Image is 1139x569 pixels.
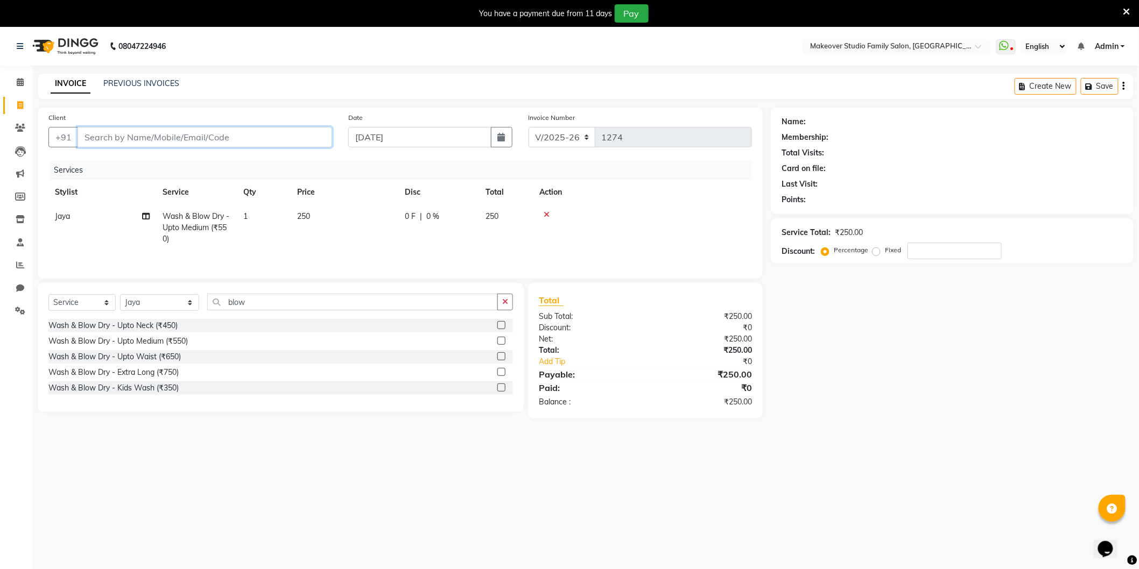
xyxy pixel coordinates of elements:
[486,211,498,221] span: 250
[645,333,760,345] div: ₹250.00
[782,116,806,127] div: Name:
[645,368,760,381] div: ₹250.00
[479,180,533,204] th: Total
[297,211,310,221] span: 250
[118,31,166,61] b: 08047224946
[1015,78,1077,95] button: Create New
[1094,526,1128,558] iframe: chat widget
[55,211,70,221] span: Jaya
[645,396,760,408] div: ₹250.00
[48,351,181,362] div: Wash & Blow Dry - Upto Waist (₹650)
[243,211,248,221] span: 1
[163,211,229,244] span: Wash & Blow Dry - Upto Medium (₹550)
[529,113,575,123] label: Invoice Number
[533,180,752,204] th: Action
[531,356,665,367] a: Add Tip
[531,311,645,322] div: Sub Total:
[103,79,179,88] a: PREVIOUS INVOICES
[782,246,815,257] div: Discount:
[885,245,901,255] label: Fixed
[782,194,806,205] div: Points:
[27,31,101,61] img: logo
[48,367,179,378] div: Wash & Blow Dry - Extra Long (₹750)
[207,294,498,310] input: Search or Scan
[1081,78,1119,95] button: Save
[50,160,760,180] div: Services
[156,180,237,204] th: Service
[531,381,645,394] div: Paid:
[426,211,439,222] span: 0 %
[645,381,760,394] div: ₹0
[835,227,863,238] div: ₹250.00
[1095,41,1119,52] span: Admin
[782,163,826,174] div: Card on file:
[48,320,178,331] div: Wash & Blow Dry - Upto Neck (₹450)
[420,211,422,222] span: |
[615,4,649,23] button: Pay
[531,368,645,381] div: Payable:
[645,322,760,333] div: ₹0
[237,180,291,204] th: Qty
[665,356,761,367] div: ₹0
[480,8,613,19] div: You have a payment due from 11 days
[51,74,90,94] a: INVOICE
[539,295,564,306] span: Total
[48,113,66,123] label: Client
[645,311,760,322] div: ₹250.00
[782,147,824,159] div: Total Visits:
[531,345,645,356] div: Total:
[291,180,398,204] th: Price
[531,322,645,333] div: Discount:
[405,211,416,222] span: 0 F
[48,336,188,347] div: Wash & Blow Dry - Upto Medium (₹550)
[48,382,179,394] div: Wash & Blow Dry - Kids Wash (₹350)
[834,245,868,255] label: Percentage
[782,179,818,190] div: Last Visit:
[645,345,760,356] div: ₹250.00
[782,132,828,143] div: Membership:
[782,227,831,238] div: Service Total:
[78,127,332,147] input: Search by Name/Mobile/Email/Code
[531,396,645,408] div: Balance :
[348,113,363,123] label: Date
[398,180,479,204] th: Disc
[531,333,645,345] div: Net:
[48,180,156,204] th: Stylist
[48,127,79,147] button: +91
